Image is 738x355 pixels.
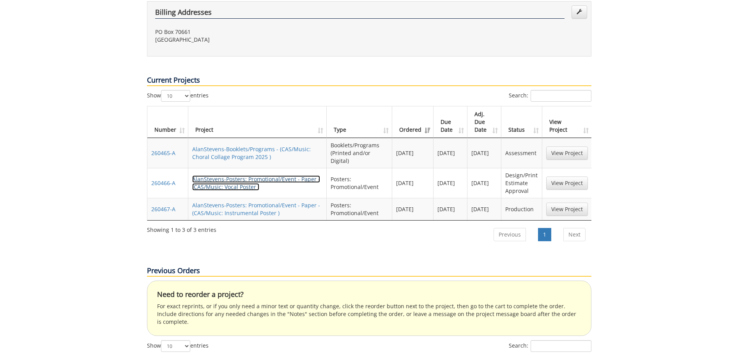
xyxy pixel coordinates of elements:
[192,201,320,217] a: AlanStevens-Posters: Promotional/Event - Paper - (CAS/Music: Instrumental Poster )
[467,168,501,198] td: [DATE]
[151,149,175,157] a: 260465-A
[546,147,588,160] a: View Project
[572,5,587,19] a: Edit Addresses
[546,203,588,216] a: View Project
[327,198,392,220] td: Posters: Promotional/Event
[157,291,581,298] h4: Need to reorder a project?
[494,228,526,241] a: Previous
[188,106,327,138] th: Project: activate to sort column ascending
[155,28,363,36] p: PO Box 70661
[155,36,363,44] p: [GEOGRAPHIC_DATA]
[563,228,586,241] a: Next
[392,198,434,220] td: [DATE]
[531,90,591,102] input: Search:
[155,9,565,19] h4: Billing Addresses
[392,138,434,168] td: [DATE]
[161,90,190,102] select: Showentries
[157,302,581,326] p: For exact reprints, or if you only need a minor text or quantity change, click the reorder button...
[147,75,591,86] p: Current Projects
[147,266,591,277] p: Previous Orders
[434,198,467,220] td: [DATE]
[392,106,434,138] th: Ordered: activate to sort column ascending
[151,205,175,213] a: 260467-A
[501,138,542,168] td: Assessment
[509,340,591,352] label: Search:
[147,340,209,352] label: Show entries
[434,106,467,138] th: Due Date: activate to sort column ascending
[546,177,588,190] a: View Project
[151,179,175,187] a: 260466-A
[542,106,592,138] th: View Project: activate to sort column ascending
[434,168,467,198] td: [DATE]
[501,106,542,138] th: Status: activate to sort column ascending
[327,138,392,168] td: Booklets/Programs (Printed and/or Digital)
[192,175,320,191] a: AlanStevens-Posters: Promotional/Event - Paper - (CAS/Music: Vocal Poster )
[501,168,542,198] td: Design/Print Estimate Approval
[327,106,392,138] th: Type: activate to sort column ascending
[467,106,501,138] th: Adj. Due Date: activate to sort column ascending
[192,145,311,161] a: AlanStevens-Booklets/Programs - (CAS/Music: Choral Collage Program 2025 )
[161,340,190,352] select: Showentries
[327,168,392,198] td: Posters: Promotional/Event
[147,90,209,102] label: Show entries
[467,198,501,220] td: [DATE]
[467,138,501,168] td: [DATE]
[392,168,434,198] td: [DATE]
[147,223,216,234] div: Showing 1 to 3 of 3 entries
[531,340,591,352] input: Search:
[509,90,591,102] label: Search:
[147,106,188,138] th: Number: activate to sort column ascending
[434,138,467,168] td: [DATE]
[538,228,551,241] a: 1
[501,198,542,220] td: Production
